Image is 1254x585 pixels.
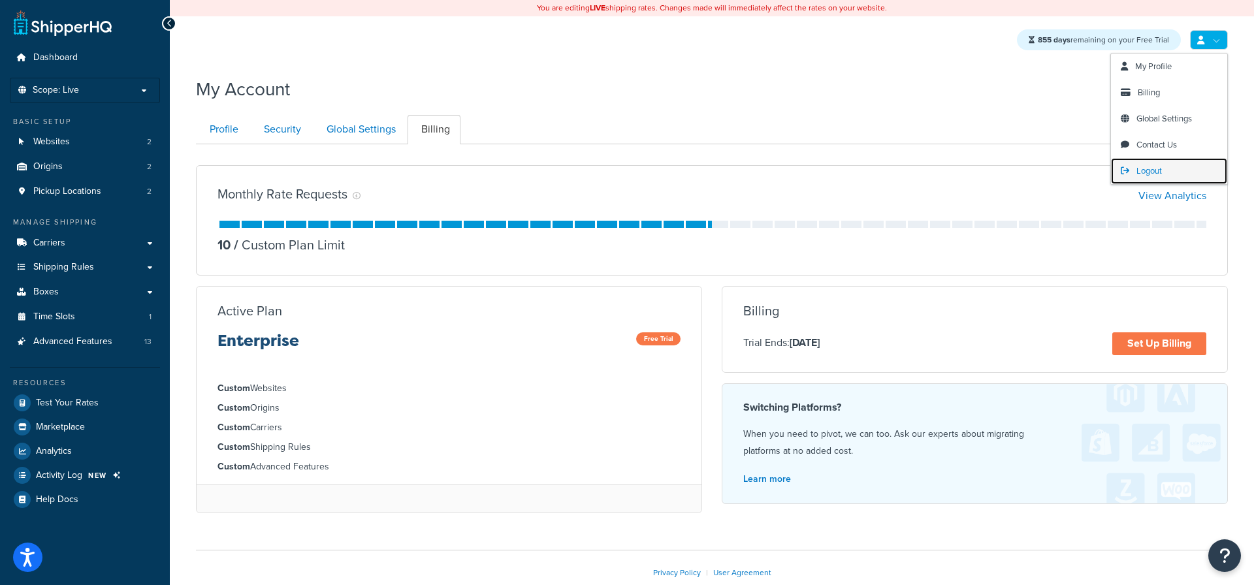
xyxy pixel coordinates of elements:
li: Origins [10,155,160,179]
a: Carriers [10,231,160,255]
li: Websites [217,381,681,396]
span: Scope: Live [33,85,79,96]
p: Trial Ends: [743,334,820,351]
a: Advanced Features 13 [10,330,160,354]
span: Activity Log [36,470,82,481]
a: Privacy Policy [653,567,701,578]
div: remaining on your Free Trial [1017,29,1181,50]
li: Carriers [217,420,681,435]
li: Activity Log [10,464,160,487]
a: My Profile [1111,54,1227,80]
li: Websites [10,130,160,154]
span: Test Your Rates [36,398,99,409]
span: Websites [33,136,70,148]
div: Resources [10,377,160,388]
span: 1 [149,311,152,323]
span: 2 [147,161,152,172]
a: Global Settings [313,115,406,144]
span: Origins [33,161,63,172]
a: Learn more [743,472,791,486]
h3: Billing [743,304,779,318]
li: Origins [217,401,681,415]
a: Security [250,115,312,144]
span: Time Slots [33,311,75,323]
strong: Custom [217,381,250,395]
span: Boxes [33,287,59,298]
span: Carriers [33,238,65,249]
strong: [DATE] [790,335,820,350]
li: Shipping Rules [217,440,681,454]
span: Logout [1136,165,1162,177]
span: | [706,567,708,578]
span: 2 [147,186,152,197]
span: Global Settings [1136,112,1192,125]
strong: Custom [217,440,250,454]
p: When you need to pivot, we can too. Ask our experts about migrating platforms at no added cost. [743,426,1206,460]
a: Billing [408,115,460,144]
span: Help Docs [36,494,78,505]
b: LIVE [590,2,605,14]
a: User Agreement [713,567,771,578]
span: My Profile [1135,60,1172,72]
a: Billing [1111,80,1227,106]
span: Analytics [36,446,72,457]
strong: Custom [217,401,250,415]
a: ShipperHQ Home [14,10,112,36]
a: View Analytics [1138,188,1206,203]
div: Basic Setup [10,116,160,127]
a: Profile [196,115,249,144]
a: Websites 2 [10,130,160,154]
p: 10 [217,236,231,254]
a: Help Docs [10,488,160,511]
a: Set Up Billing [1112,332,1206,355]
a: Contact Us [1111,132,1227,158]
a: Boxes [10,280,160,304]
p: Custom Plan Limit [231,236,345,254]
strong: Custom [217,420,250,434]
span: NEW [88,470,107,481]
h1: My Account [196,76,290,102]
a: Origins 2 [10,155,160,179]
span: Contact Us [1136,138,1177,151]
span: / [234,235,238,255]
li: Pickup Locations [10,180,160,204]
a: Logout [1111,158,1227,184]
span: Pickup Locations [33,186,101,197]
h3: Active Plan [217,304,282,318]
a: Dashboard [10,46,160,70]
li: Advanced Features [217,460,681,474]
h4: Switching Platforms? [743,400,1206,415]
span: 2 [147,136,152,148]
span: Shipping Rules [33,262,94,273]
button: Open Resource Center [1208,539,1241,572]
span: Advanced Features [33,336,112,347]
h3: Monthly Rate Requests [217,187,347,201]
strong: 855 days [1038,34,1070,46]
span: Marketplace [36,422,85,433]
strong: Custom [217,460,250,473]
a: Analytics [10,439,160,463]
a: Pickup Locations 2 [10,180,160,204]
span: 13 [144,336,152,347]
span: Free Trial [636,332,681,345]
a: Test Your Rates [10,391,160,415]
li: Advanced Features [10,330,160,354]
a: Global Settings [1111,106,1227,132]
li: Time Slots [10,305,160,329]
span: Billing [1138,86,1160,99]
a: Activity Log NEW [10,464,160,487]
a: Marketplace [10,415,160,439]
a: Shipping Rules [10,255,160,279]
h3: Enterprise [217,332,299,360]
a: Time Slots 1 [10,305,160,329]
